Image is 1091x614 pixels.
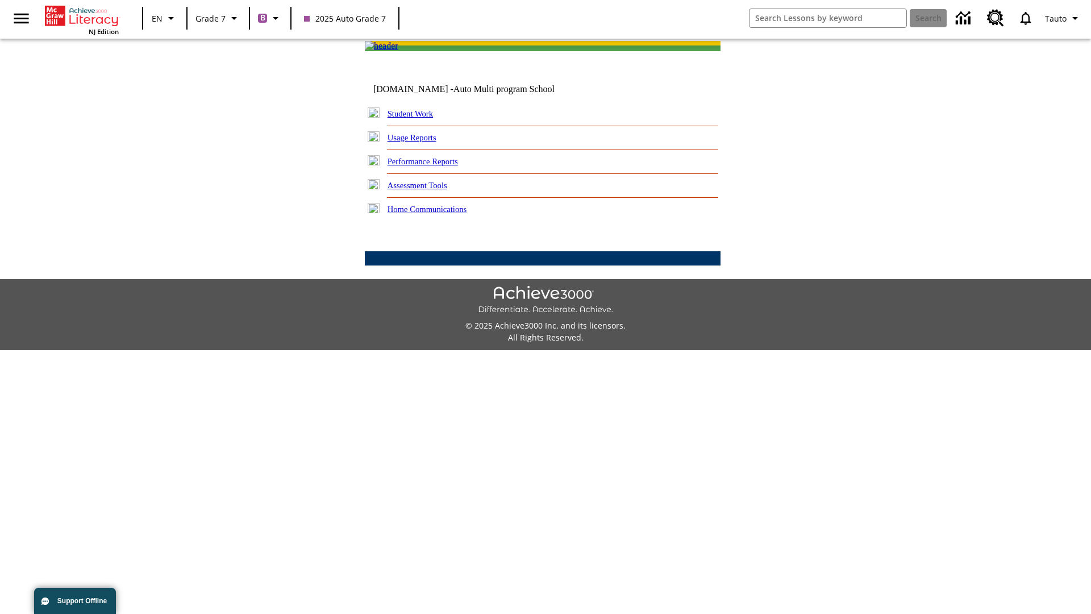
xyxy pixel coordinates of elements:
span: Tauto [1045,13,1067,24]
a: Data Center [949,3,980,34]
a: Home Communications [388,205,467,214]
a: Usage Reports [388,133,436,142]
a: Assessment Tools [388,181,447,190]
img: header [365,41,398,51]
img: plus.gif [368,155,380,165]
a: Student Work [388,109,433,118]
span: EN [152,13,163,24]
img: Achieve3000 Differentiate Accelerate Achieve [478,286,613,315]
button: Profile/Settings [1040,8,1086,28]
img: plus.gif [368,203,380,213]
span: Grade 7 [195,13,226,24]
img: plus.gif [368,179,380,189]
span: 2025 Auto Grade 7 [304,13,386,24]
span: NJ Edition [89,27,119,36]
input: search field [749,9,906,27]
img: plus.gif [368,107,380,118]
a: Performance Reports [388,157,458,166]
nobr: Auto Multi program School [453,84,555,94]
button: Open side menu [5,2,38,35]
img: plus.gif [368,131,380,142]
a: Resource Center, Will open in new tab [980,3,1011,34]
button: Grade: Grade 7, Select a grade [191,8,245,28]
td: [DOMAIN_NAME] - [373,84,582,94]
button: Boost Class color is purple. Change class color [253,8,287,28]
span: Support Offline [57,597,107,605]
button: Support Offline [34,588,116,614]
span: B [260,11,265,25]
a: Notifications [1011,3,1040,33]
div: Home [45,3,119,36]
button: Language: EN, Select a language [147,8,183,28]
